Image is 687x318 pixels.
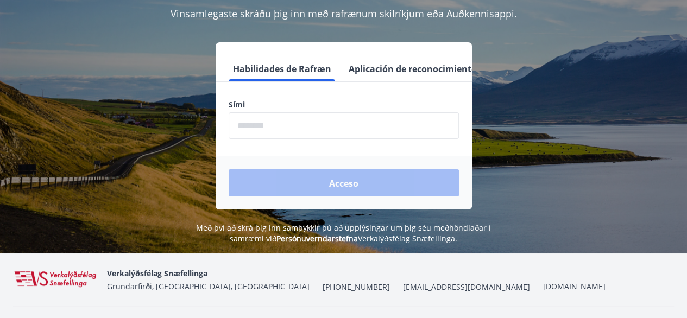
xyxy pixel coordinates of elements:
font: Vinsamlegaste skráðu þig inn með rafrænum skilríkjum eða Auðkennisappi. [171,7,517,20]
font: Aplicación de reconocimiento de audio [349,63,516,75]
font: Sími [229,99,245,110]
a: [DOMAIN_NAME] [543,281,606,291]
font: Verkalýðsfélag Snæfellinga. [358,233,457,244]
font: [EMAIL_ADDRESS][DOMAIN_NAME] [403,282,530,292]
img: WvRpJk2u6KDFA1HvFrCJUzbr97ECa5dHUCvez65j.png [13,270,98,289]
a: Persónuverndarstefna [276,233,358,244]
font: Habilidades de Rafræn [233,63,331,75]
font: Grundarfirði, [GEOGRAPHIC_DATA], [GEOGRAPHIC_DATA] [107,281,310,291]
font: Með því að skrá þig inn samþykkir þú að upplýsingar um þig séu meðhöndlaðar í samræmi við [196,222,491,244]
font: Verkalýðsfélag Snæfellinga [107,268,207,278]
font: [PHONE_NUMBER] [323,282,390,292]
